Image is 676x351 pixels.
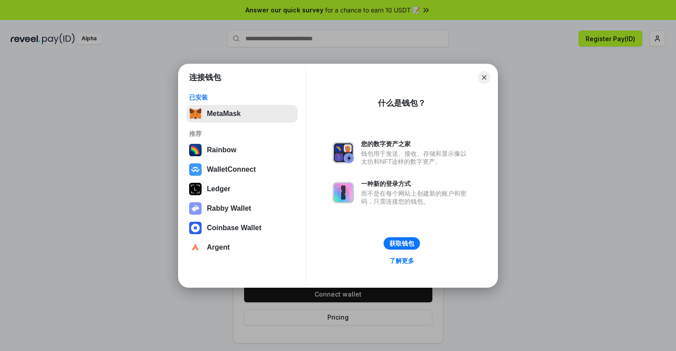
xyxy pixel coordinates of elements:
div: WalletConnect [207,166,256,174]
div: 获取钱包 [389,239,414,247]
button: Close [478,71,490,84]
div: 推荐 [189,130,295,138]
button: MetaMask [186,105,298,123]
img: svg+xml,%3Csvg%20width%3D%2228%22%20height%3D%2228%22%20viewBox%3D%220%200%2028%2028%22%20fill%3D... [189,241,202,254]
a: 了解更多 [384,255,420,266]
button: Coinbase Wallet [186,219,298,237]
div: 什么是钱包？ [378,98,426,108]
div: Rabby Wallet [207,204,251,212]
img: svg+xml,%3Csvg%20width%3D%2228%22%20height%3D%2228%22%20viewBox%3D%220%200%2028%2028%22%20fill%3D... [189,222,202,234]
img: svg+xml,%3Csvg%20xmlns%3D%22http%3A%2F%2Fwww.w3.org%2F2000%2Fsvg%22%20fill%3D%22none%22%20viewBox... [333,182,354,203]
div: 了解更多 [389,257,414,265]
h1: 连接钱包 [189,72,221,83]
img: svg+xml,%3Csvg%20xmlns%3D%22http%3A%2F%2Fwww.w3.org%2F2000%2Fsvg%22%20fill%3D%22none%22%20viewBox... [189,202,202,215]
div: Argent [207,243,230,251]
button: Rabby Wallet [186,200,298,217]
div: MetaMask [207,110,241,118]
div: 钱包用于发送、接收、存储和显示像以太坊和NFT这样的数字资产。 [361,150,471,166]
img: svg+xml,%3Csvg%20xmlns%3D%22http%3A%2F%2Fwww.w3.org%2F2000%2Fsvg%22%20width%3D%2228%22%20height%3... [189,183,202,195]
button: WalletConnect [186,161,298,178]
div: 而不是在每个网站上创建新的账户和密码，只需连接您的钱包。 [361,189,471,205]
div: 已安装 [189,93,295,101]
div: Coinbase Wallet [207,224,261,232]
button: Ledger [186,180,298,198]
button: Rainbow [186,141,298,159]
div: Ledger [207,185,230,193]
button: Argent [186,239,298,256]
button: 获取钱包 [384,237,420,250]
img: svg+xml,%3Csvg%20fill%3D%22none%22%20height%3D%2233%22%20viewBox%3D%220%200%2035%2033%22%20width%... [189,108,202,120]
div: Rainbow [207,146,237,154]
img: svg+xml,%3Csvg%20xmlns%3D%22http%3A%2F%2Fwww.w3.org%2F2000%2Fsvg%22%20fill%3D%22none%22%20viewBox... [333,142,354,163]
img: svg+xml,%3Csvg%20width%3D%22120%22%20height%3D%22120%22%20viewBox%3D%220%200%20120%20120%22%20fil... [189,144,202,156]
div: 一种新的登录方式 [361,180,471,188]
div: 您的数字资产之家 [361,140,471,148]
img: svg+xml,%3Csvg%20width%3D%2228%22%20height%3D%2228%22%20viewBox%3D%220%200%2028%2028%22%20fill%3D... [189,163,202,176]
